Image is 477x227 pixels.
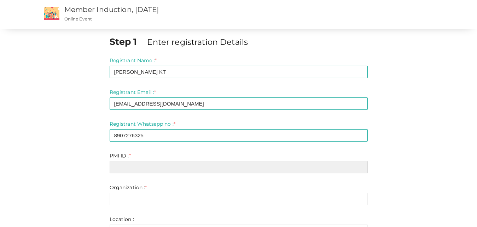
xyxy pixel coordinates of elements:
p: Online Event [64,16,303,22]
input: Enter registrant email here. [110,97,368,110]
label: Registrant Whatsapp no : [110,120,176,127]
label: Organization : [110,184,147,191]
input: Enter registrant name here. [110,66,368,78]
label: Location : [110,216,134,223]
label: Registrant Email : [110,89,156,96]
label: Enter registration Details [147,36,248,48]
img: event2.png [44,7,59,20]
label: Registrant Name : [110,57,157,64]
label: PMI ID : [110,152,131,159]
input: Enter registrant phone no here. [110,129,368,142]
a: Member Induction, [DATE] [64,5,159,14]
label: Step 1 [110,35,146,48]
